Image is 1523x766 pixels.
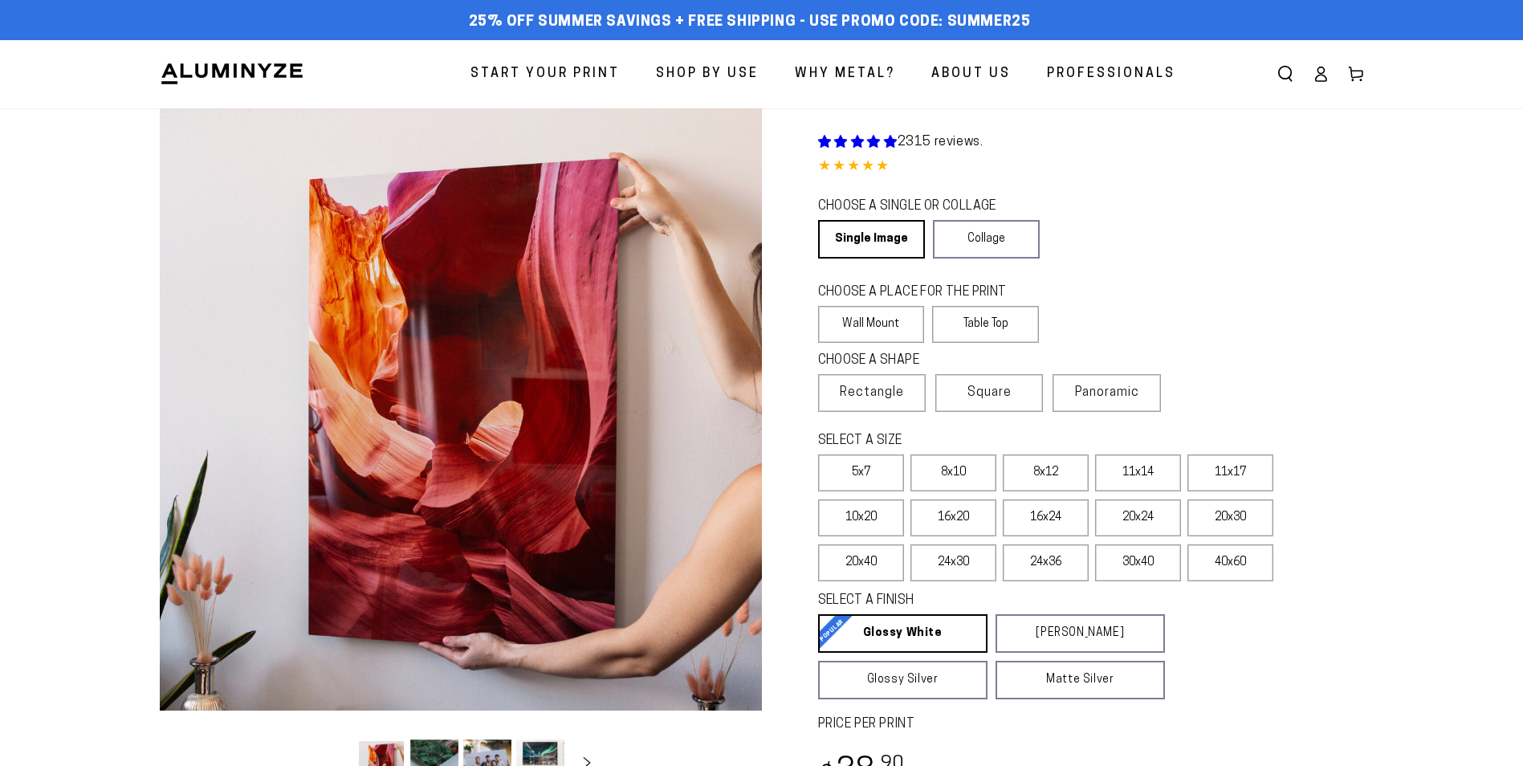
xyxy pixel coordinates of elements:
label: 20x40 [818,544,904,581]
legend: CHOOSE A PLACE FOR THE PRINT [818,283,1024,302]
label: 8x10 [910,454,996,491]
label: 10x20 [818,499,904,536]
span: 25% off Summer Savings + Free Shipping - Use Promo Code: SUMMER25 [469,14,1031,31]
a: Matte Silver [996,661,1165,699]
a: Professionals [1035,53,1187,96]
span: Panoramic [1075,386,1139,399]
summary: Search our site [1268,56,1303,92]
label: 24x30 [910,544,996,581]
label: PRICE PER PRINT [818,715,1364,734]
span: Shop By Use [656,63,759,86]
a: Glossy White [818,614,988,653]
label: 30x40 [1095,544,1181,581]
legend: SELECT A SIZE [818,432,1139,450]
label: 5x7 [818,454,904,491]
label: 11x14 [1095,454,1181,491]
span: Professionals [1047,63,1175,86]
label: 16x24 [1003,499,1089,536]
a: Start Your Print [458,53,632,96]
label: Wall Mount [818,306,925,343]
label: 11x17 [1187,454,1273,491]
label: 16x20 [910,499,996,536]
legend: CHOOSE A SHAPE [818,352,1027,370]
span: Square [967,383,1012,402]
legend: CHOOSE A SINGLE OR COLLAGE [818,198,1025,216]
label: Table Top [932,306,1039,343]
div: 4.85 out of 5.0 stars [818,156,1364,179]
a: Why Metal? [783,53,907,96]
label: 20x24 [1095,499,1181,536]
a: Shop By Use [644,53,771,96]
span: About Us [931,63,1011,86]
a: About Us [919,53,1023,96]
span: Why Metal? [795,63,895,86]
label: 40x60 [1187,544,1273,581]
a: Single Image [818,220,925,259]
label: 8x12 [1003,454,1089,491]
a: [PERSON_NAME] [996,614,1165,653]
a: Glossy Silver [818,661,988,699]
a: Collage [933,220,1040,259]
span: Rectangle [840,383,904,402]
img: Aluminyze [160,62,304,86]
label: 24x36 [1003,544,1089,581]
label: 20x30 [1187,499,1273,536]
legend: SELECT A FINISH [818,592,1126,610]
span: Start Your Print [470,63,620,86]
